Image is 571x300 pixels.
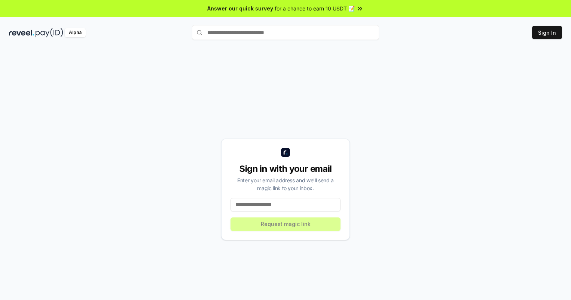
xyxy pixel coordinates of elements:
img: reveel_dark [9,28,34,37]
img: pay_id [36,28,63,37]
img: logo_small [281,148,290,157]
span: Answer our quick survey [207,4,273,12]
div: Sign in with your email [230,163,341,175]
div: Enter your email address and we’ll send a magic link to your inbox. [230,176,341,192]
button: Sign In [532,26,562,39]
span: for a chance to earn 10 USDT 📝 [275,4,355,12]
div: Alpha [65,28,86,37]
